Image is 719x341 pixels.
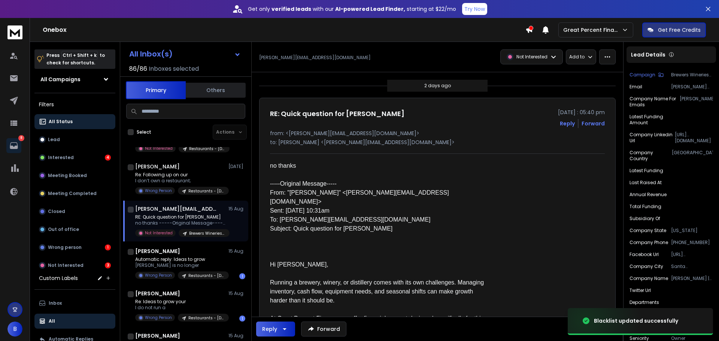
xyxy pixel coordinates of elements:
[675,132,713,144] p: [URL][DOMAIN_NAME]
[424,83,451,89] p: 2 days ago
[631,51,665,58] p: Lead Details
[629,72,655,78] p: Campaign
[43,25,525,34] h1: Onebox
[34,258,115,273] button: Not Interested3
[34,296,115,311] button: Inbox
[629,180,662,186] p: Last Raised At
[34,222,115,237] button: Out of office
[48,173,87,179] p: Meeting Booked
[18,135,24,141] p: 8
[123,46,247,61] button: All Inbox(s)
[46,52,105,67] p: Press to check for shortcuts.
[105,155,111,161] div: 4
[672,150,713,162] p: [GEOGRAPHIC_DATA]
[135,256,225,262] p: Automatic reply: Ideas to grow
[629,240,668,246] p: Company Phone
[48,191,97,197] p: Meeting Completed
[671,84,713,90] p: [PERSON_NAME][EMAIL_ADDRESS][DOMAIN_NAME]
[135,247,180,255] h1: [PERSON_NAME]
[135,332,180,340] h1: [PERSON_NAME]
[149,64,199,73] h3: Inboxes selected
[516,54,547,60] p: Not Interested
[34,132,115,147] button: Lead
[188,273,224,278] p: Restaurants - [DATE]
[629,204,661,210] p: Total Funding
[629,275,668,281] p: Company Name
[7,25,22,39] img: logo
[462,3,487,15] button: Try Now
[135,178,225,184] p: I don’t own a restaurant;
[256,322,295,337] button: Reply
[671,240,713,246] p: [PHONE_NUMBER]
[135,163,180,170] h1: [PERSON_NAME]
[671,228,713,234] p: [US_STATE]
[145,273,172,278] p: Wrong Person
[228,333,245,339] p: 15 Aug
[135,305,225,311] p: I do not run a
[270,260,489,269] div: Hi [PERSON_NAME],
[658,26,701,34] p: Get Free Credits
[188,315,224,321] p: Restaurants - [DATE]
[629,168,663,174] p: Latest Funding
[680,96,713,108] p: [PERSON_NAME]
[270,179,489,242] p: -----Original Message----- From: "[PERSON_NAME]" <[PERSON_NAME][EMAIL_ADDRESS][DOMAIN_NAME]> Sent...
[145,146,173,151] p: Not Interested
[301,322,346,337] button: Forward
[34,114,115,129] button: All Status
[228,206,245,212] p: 15 Aug
[135,299,225,305] p: Re: Ideas to grow your
[7,322,22,337] button: B
[186,82,246,98] button: Others
[629,192,667,198] p: Annual Revenue
[629,96,680,108] p: Company Name for Emails
[629,287,651,293] p: Twitter Url
[137,129,151,135] label: Select
[594,317,678,325] div: Blacklist updated successfully
[48,155,74,161] p: Interested
[259,55,371,61] p: [PERSON_NAME][EMAIL_ADDRESS][DOMAIN_NAME]
[189,146,225,152] p: Restaurants - [DATE]
[34,314,115,329] button: All
[563,26,622,34] p: Great Percent Finance
[135,220,225,226] p: no thanks -----Original Message----- From:
[34,204,115,219] button: Closed
[34,72,115,87] button: All Campaigns
[228,290,245,296] p: 15 Aug
[671,275,713,281] p: [PERSON_NAME] | a micro-winery
[671,72,713,78] p: Brewers Wineries Distiller - [DATE]
[671,252,713,258] p: [URL][DOMAIN_NAME]
[135,172,225,178] p: Re: Following up on our
[262,325,277,333] div: Reply
[48,226,79,232] p: Out of office
[270,314,489,341] div: At Great Percent Finance, we offer financial support designed specifically for this industry. Whe...
[34,240,115,255] button: Wrong person1
[271,5,311,13] strong: verified leads
[40,76,81,83] h1: All Campaigns
[629,114,676,126] p: Latest Funding Amount
[629,252,659,258] p: Facebook Url
[270,130,605,137] p: from: <[PERSON_NAME][EMAIL_ADDRESS][DOMAIN_NAME]>
[61,51,98,60] span: Ctrl + Shift + k
[105,262,111,268] div: 3
[582,120,605,127] div: Forward
[34,168,115,183] button: Meeting Booked
[126,81,186,99] button: Primary
[39,274,78,282] h3: Custom Labels
[335,5,405,13] strong: AI-powered Lead Finder,
[569,54,585,60] p: Add to
[135,290,180,297] h1: [PERSON_NAME]
[48,244,82,250] p: Wrong person
[48,262,84,268] p: Not Interested
[105,244,111,250] div: 1
[189,231,225,236] p: Brewers Wineries Distiller - [DATE]
[49,318,55,324] p: All
[629,150,672,162] p: Company Country
[270,278,489,305] div: Running a brewery, winery, or distillery comes with its own challenges. Managing inventory, cash ...
[145,188,172,194] p: Wrong Person
[48,137,60,143] p: Lead
[34,99,115,110] h3: Filters
[34,150,115,165] button: Interested4
[228,248,245,254] p: 15 Aug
